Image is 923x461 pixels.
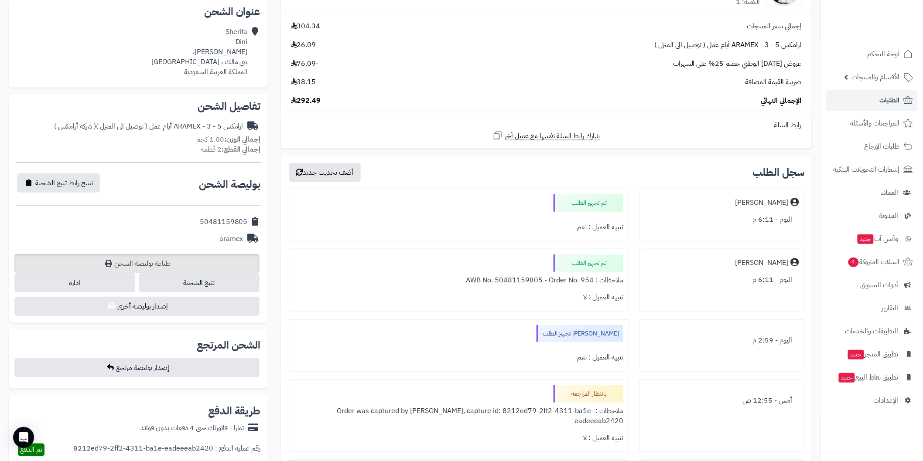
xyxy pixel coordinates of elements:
h2: عنوان الشحن [16,7,261,17]
div: اليوم - 6:11 م [645,211,799,228]
h2: تفاصيل الشحن [16,101,261,112]
span: 304.34 [291,21,321,31]
div: ملاحظات : AWB No. 50481159805 - Order No. 954 [294,272,623,289]
span: تطبيق نقاط البيع [838,371,899,383]
div: رقم عملية الدفع : 8212ed79-2ff2-4311-ba1e-eadeeeab2420 [73,444,261,456]
span: أدوات التسويق [861,279,899,291]
div: 50481159805 [200,217,248,227]
small: 2 قطعة [201,144,261,155]
div: تنبيه العميل : نعم [294,349,623,366]
a: تطبيق نقاط البيعجديد [826,367,918,388]
button: إصدار بوليصة أخرى [14,297,260,316]
div: اليوم - 2:59 م [645,332,799,349]
div: تنبيه العميل : لا [294,289,623,306]
span: جديد [848,350,864,359]
h2: الشحن المرتجع [197,340,261,350]
div: تنبيه العميل : نعم [294,219,623,236]
a: أدوات التسويق [826,275,918,295]
div: تم تجهيز الطلب [554,194,623,212]
span: الإجمالي النهائي [761,96,802,106]
div: ارامكس ARAMEX - 3 - 5 أيام عمل ( توصيل الى المنزل ) [54,122,243,132]
a: الإعدادات [826,390,918,411]
a: لوحة التحكم [826,44,918,64]
span: ضريبة القيمة المضافة [745,77,802,87]
span: 26.09 [291,40,316,50]
span: الطلبات [880,94,900,106]
span: 292.49 [291,96,321,106]
div: Open Intercom Messenger [13,427,34,448]
div: تم تجهيز الطلب [554,254,623,272]
small: 1.00 كجم [196,134,261,145]
span: جديد [858,234,874,244]
span: عروض [DATE] الوطني خصم 25% على السهرات [673,59,802,69]
a: شارك رابط السلة نفسها مع عميل آخر [492,130,600,141]
img: logo-2.png [864,22,915,41]
span: إشعارات التحويلات البنكية [834,163,900,176]
button: نسخ رابط تتبع الشحنة [17,173,100,193]
div: aramex [219,234,243,244]
div: اليوم - 6:11 م [645,271,799,288]
a: ادارة [14,273,135,292]
a: إشعارات التحويلات البنكية [826,159,918,180]
div: بانتظار المراجعة [554,385,623,403]
span: جديد [839,373,855,383]
a: التطبيقات والخدمات [826,321,918,342]
div: أمس - 12:55 ص [645,392,799,409]
a: العملاء [826,182,918,203]
span: وآتس آب [857,233,899,245]
a: تطبيق المتجرجديد [826,344,918,365]
div: [PERSON_NAME] تجهيز الطلب [537,325,623,342]
a: المراجعات والأسئلة [826,113,918,134]
h3: سجل الطلب [753,167,805,178]
span: طلبات الإرجاع [865,140,900,153]
a: المدونة [826,205,918,226]
div: [PERSON_NAME] [735,198,789,208]
div: [PERSON_NAME] [735,258,789,268]
span: المراجعات والأسئلة [851,117,900,129]
div: تنبيه العميل : لا [294,430,623,447]
div: تمارا - فاتورتك حتى 4 دفعات بدون فوائد [140,423,244,433]
h2: طريقة الدفع [208,406,261,416]
h2: بوليصة الشحن [199,179,261,190]
strong: إجمالي القطع: [222,144,261,155]
span: لوحة التحكم [868,48,900,60]
div: ملاحظات : Order was captured by [PERSON_NAME], capture id: 8212ed79-2ff2-4311-ba1e-eadeeeab2420 [294,403,623,430]
span: تم الدفع [20,444,42,455]
span: شارك رابط السلة نفسها مع عميل آخر [505,131,600,141]
span: الأقسام والمنتجات [852,71,900,83]
span: -76.09 [291,59,319,69]
span: 4 [848,258,859,267]
span: 38.15 [291,77,316,87]
span: التطبيقات والخدمات [845,325,899,337]
a: وآتس آبجديد [826,228,918,249]
strong: إجمالي الوزن: [224,134,261,145]
a: الطلبات [826,90,918,111]
button: إصدار بوليصة مرتجع [14,358,260,377]
span: السلات المتروكة [848,256,900,268]
span: تطبيق المتجر [847,348,899,360]
span: المدونة [879,210,899,222]
div: رابط السلة [284,120,808,130]
span: التقارير [882,302,899,314]
span: العملاء [882,186,899,199]
span: نسخ رابط تتبع الشحنة [35,178,93,188]
a: طباعة بوليصة الشحن [14,254,260,273]
a: طلبات الإرجاع [826,136,918,157]
a: السلات المتروكة4 [826,251,918,272]
button: أضف تحديث جديد [289,163,361,182]
span: الإعدادات [874,394,899,407]
span: ( شركة أرامكس ) [54,121,96,132]
span: إجمالي سعر المنتجات [747,21,802,31]
a: التقارير [826,298,918,319]
div: Sherifa Dini [PERSON_NAME]، بني مالك ، [GEOGRAPHIC_DATA] المملكة العربية السعودية [151,27,248,77]
a: تتبع الشحنة [139,273,260,292]
span: ارامكس ARAMEX - 3 - 5 أيام عمل ( توصيل الى المنزل ) [654,40,802,50]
